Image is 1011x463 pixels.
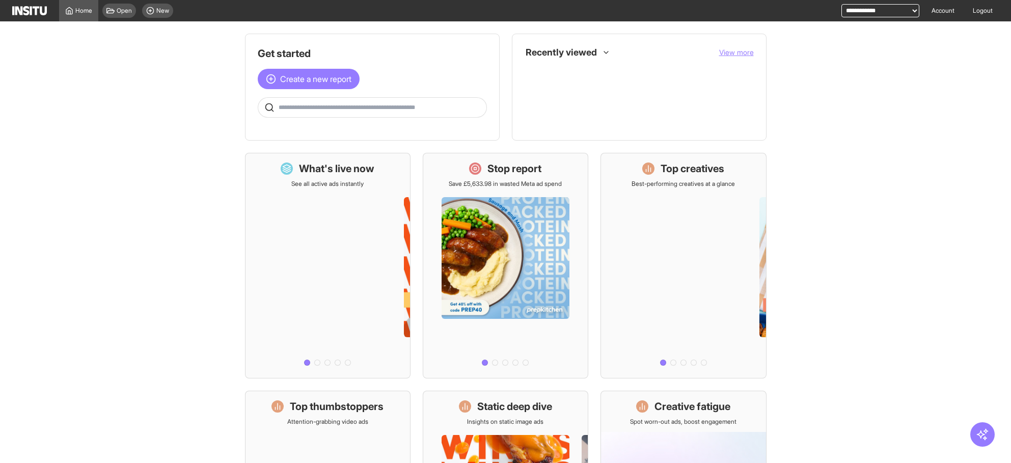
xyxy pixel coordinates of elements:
p: Best-performing creatives at a glance [632,180,735,188]
h1: What's live now [299,161,374,176]
a: Stop reportSave £5,633.98 in wasted Meta ad spend [423,153,588,378]
a: Top creativesBest-performing creatives at a glance [600,153,766,378]
span: Open [117,7,132,15]
span: Home [75,7,92,15]
p: Attention-grabbing video ads [287,418,368,426]
h1: Stop report [487,161,541,176]
a: What's live nowSee all active ads instantly [245,153,411,378]
button: Create a new report [258,69,360,89]
h1: Get started [258,46,487,61]
img: Logo [12,6,47,15]
span: View more [719,48,754,57]
p: See all active ads instantly [291,180,364,188]
h1: Static deep dive [477,399,552,414]
p: Insights on static image ads [467,418,543,426]
button: View more [719,47,754,58]
h1: Top creatives [661,161,724,176]
p: Save £5,633.98 in wasted Meta ad spend [449,180,562,188]
h1: Top thumbstoppers [290,399,384,414]
span: Create a new report [280,73,351,85]
span: New [156,7,169,15]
